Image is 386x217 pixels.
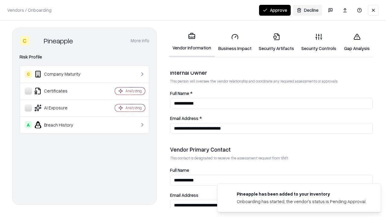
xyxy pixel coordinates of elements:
[125,88,142,93] div: Analyzing
[25,71,32,78] div: C
[25,87,97,95] div: Certificates
[259,5,291,16] button: Approve
[298,28,340,56] a: Security Controls
[170,69,373,76] div: Internal Owner
[215,28,255,56] a: Business Impact
[237,191,366,197] div: Pineapple has been added to your inventory
[170,156,373,161] p: This contact is designated to receive the assessment request from Shift
[125,105,142,110] div: Analyzing
[170,116,373,121] label: Email Address *
[170,146,373,153] div: Vendor Primary Contact
[20,53,149,61] div: Risk Profile
[25,71,97,78] div: Company Maturity
[7,7,52,13] p: Vendors / Onboarding
[170,91,373,96] label: Full Name *
[25,104,97,112] div: AI Exposure
[293,5,322,16] button: Decline
[32,36,41,46] img: Pineapple
[170,168,373,172] label: Full Name
[44,36,73,46] div: Pineapple
[340,28,374,56] a: Gap Analysis
[131,35,149,46] button: More info
[170,193,373,197] label: Email Address
[225,191,232,198] img: pineappleenergy.com
[25,121,97,128] div: Breach History
[170,79,373,84] p: This person will oversee the vendor relationship and coordinate any required assessments or appro...
[255,28,298,56] a: Security Artifacts
[20,36,29,46] div: C
[25,121,32,128] div: A
[237,198,366,205] div: Onboarding has started, the vendor's status is Pending Approval.
[169,28,215,57] a: Vendor Information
